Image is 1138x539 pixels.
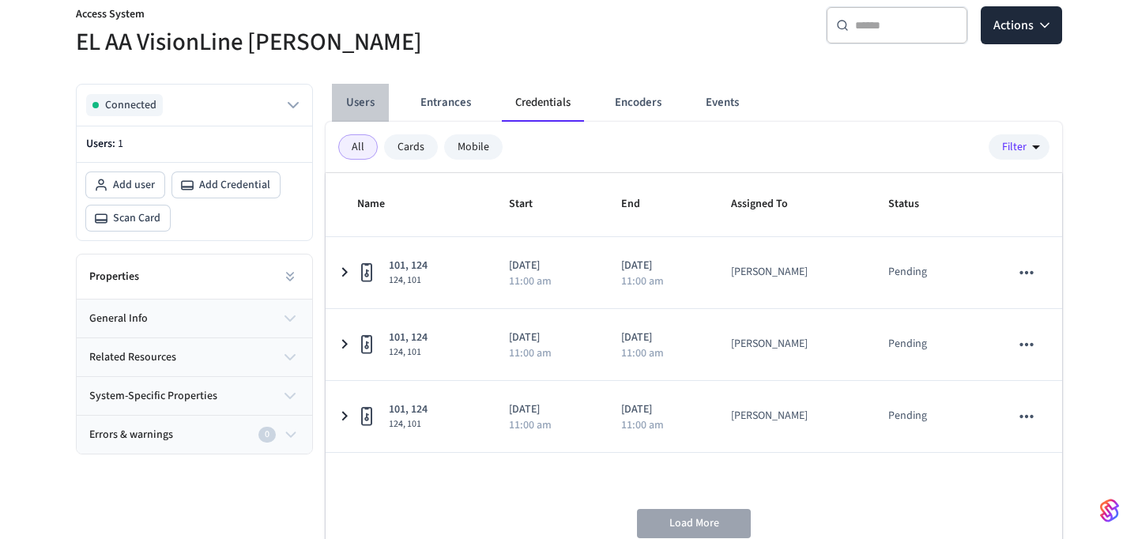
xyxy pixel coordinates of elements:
span: Connected [105,97,156,113]
span: Load More [669,515,719,531]
span: system-specific properties [89,388,217,405]
p: [DATE] [621,330,693,346]
span: Add user [113,177,155,193]
span: 124, 101 [389,346,428,359]
p: Pending [888,264,927,281]
p: [DATE] [509,330,583,346]
button: Scan Card [86,205,170,231]
button: Credentials [503,84,583,122]
button: related resources [77,338,312,376]
img: SeamLogoGradient.69752ec5.svg [1100,498,1119,523]
span: End [621,192,661,217]
button: Users [332,84,389,122]
p: 11:00 am [509,276,552,287]
table: sticky table [326,173,1062,453]
p: Users: [86,136,303,153]
p: 11:00 am [621,420,664,431]
span: 124, 101 [389,418,428,431]
button: Add user [86,172,164,198]
span: Start [509,192,553,217]
p: 11:00 am [509,348,552,359]
span: Assigned To [731,192,808,217]
div: Mobile [444,134,503,160]
div: 0 [258,427,276,443]
span: Status [888,192,940,217]
button: Errors & warnings0 [77,416,312,454]
span: 124, 101 [389,274,428,287]
p: [DATE] [509,401,583,418]
button: Encoders [602,84,674,122]
button: Filter [989,134,1049,160]
p: Access System [76,6,560,26]
div: [PERSON_NAME] [731,336,808,352]
div: All [338,134,378,160]
p: 11:00 am [509,420,552,431]
p: Pending [888,336,927,352]
button: Entrances [408,84,484,122]
span: 101, 124 [389,258,428,274]
button: Events [693,84,752,122]
span: Add Credential [199,177,270,193]
button: Add Credential [172,172,280,198]
span: general info [89,311,148,327]
p: [DATE] [621,401,693,418]
div: Cards [384,134,438,160]
span: Errors & warnings [89,427,173,443]
span: related resources [89,349,176,366]
div: [PERSON_NAME] [731,264,808,281]
button: general info [77,300,312,337]
button: system-specific properties [77,377,312,415]
button: Connected [86,94,303,116]
p: Pending [888,408,927,424]
span: Scan Card [113,210,160,226]
button: Load More [637,509,751,538]
p: 11:00 am [621,276,664,287]
span: Name [357,192,405,217]
p: 11:00 am [621,348,664,359]
p: [DATE] [621,258,693,274]
button: Actions [981,6,1062,44]
span: 101, 124 [389,401,428,418]
p: [DATE] [509,258,583,274]
span: 1 [118,136,123,152]
div: [PERSON_NAME] [731,408,808,424]
span: 101, 124 [389,330,428,346]
h2: Properties [89,269,139,285]
h5: EL AA VisionLine [PERSON_NAME] [76,26,560,58]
